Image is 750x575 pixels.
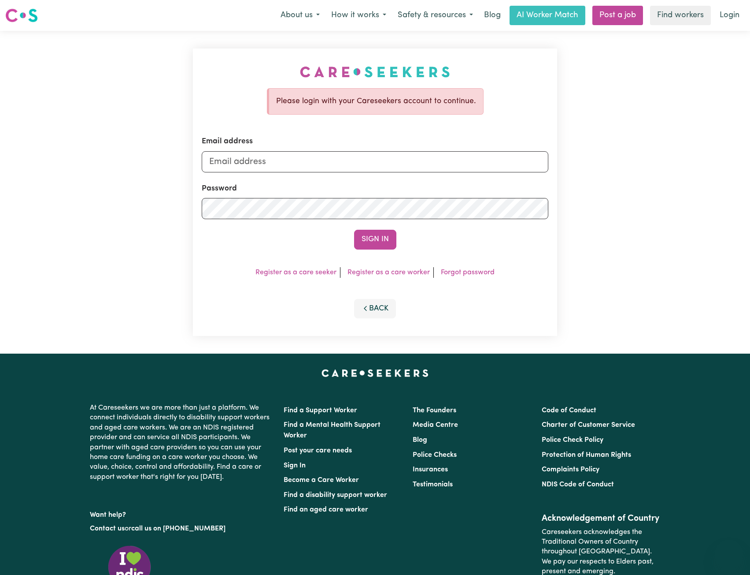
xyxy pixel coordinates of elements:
a: Find an aged care worker [284,506,368,513]
iframe: Button to launch messaging window [715,540,743,568]
a: Forgot password [441,269,495,276]
h2: Acknowledgement of Country [542,513,660,524]
a: Become a Care Worker [284,477,359,484]
label: Password [202,183,237,194]
a: Careseekers logo [5,5,38,26]
p: Please login with your Careseekers account to continue. [276,96,476,107]
p: At Careseekers we are more than just a platform. We connect individuals directly to disability su... [90,400,273,485]
a: Find a Mental Health Support Worker [284,422,381,439]
a: Register as a care worker [347,269,430,276]
button: Sign In [354,230,396,249]
a: AI Worker Match [510,6,585,25]
input: Email address [202,151,549,172]
a: Media Centre [413,422,458,429]
a: Blog [413,437,427,444]
img: Careseekers logo [5,7,38,23]
button: Back [354,299,396,318]
a: Sign In [284,462,306,469]
a: Post a job [592,6,643,25]
a: Find workers [650,6,711,25]
p: Want help? [90,507,273,520]
a: Register as a care seeker [255,269,336,276]
label: Email address [202,136,253,147]
a: Testimonials [413,481,453,488]
a: Contact us [90,525,125,532]
a: Police Checks [413,452,457,459]
a: Protection of Human Rights [542,452,631,459]
a: NDIS Code of Conduct [542,481,614,488]
a: Police Check Policy [542,437,603,444]
button: Safety & resources [392,6,479,25]
a: Blog [479,6,506,25]
a: Careseekers home page [321,370,429,377]
a: Post your care needs [284,447,352,454]
a: Insurances [413,466,448,473]
a: Code of Conduct [542,407,596,414]
a: Charter of Customer Service [542,422,635,429]
a: Complaints Policy [542,466,599,473]
button: How it works [325,6,392,25]
p: or [90,520,273,537]
a: Login [714,6,745,25]
a: Find a disability support worker [284,492,387,499]
a: The Founders [413,407,456,414]
a: Find a Support Worker [284,407,357,414]
a: call us on [PHONE_NUMBER] [131,525,225,532]
button: About us [275,6,325,25]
